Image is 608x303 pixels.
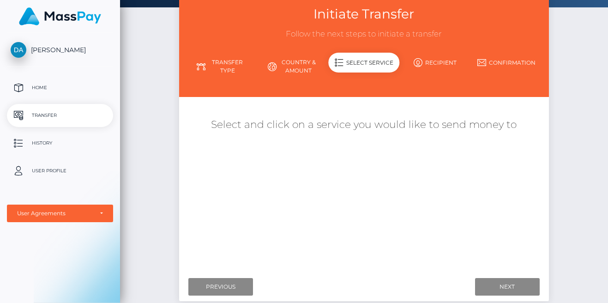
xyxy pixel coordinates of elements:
h5: Select and click on a service you would like to send money to [186,118,542,132]
p: Transfer [11,109,109,122]
a: Recipient [400,55,471,71]
div: User Agreements [17,210,93,217]
a: History [7,132,113,155]
a: Select Service [328,55,399,79]
div: Select Service [328,53,399,73]
h3: Follow the next steps to initiate a transfer [186,29,542,40]
span: [PERSON_NAME] [7,46,113,54]
img: MassPay [19,7,101,25]
p: Home [11,81,109,95]
button: User Agreements [7,205,113,222]
a: Confirmation [471,55,542,71]
p: User Profile [11,164,109,178]
input: Next [475,278,540,296]
p: History [11,136,109,150]
a: Country & Amount [257,55,328,79]
h3: Initiate Transfer [186,5,542,23]
a: User Profile [7,159,113,182]
a: Transfer [7,104,113,127]
a: Home [7,76,113,99]
a: Transfer Type [186,55,257,79]
input: Previous [188,278,253,296]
